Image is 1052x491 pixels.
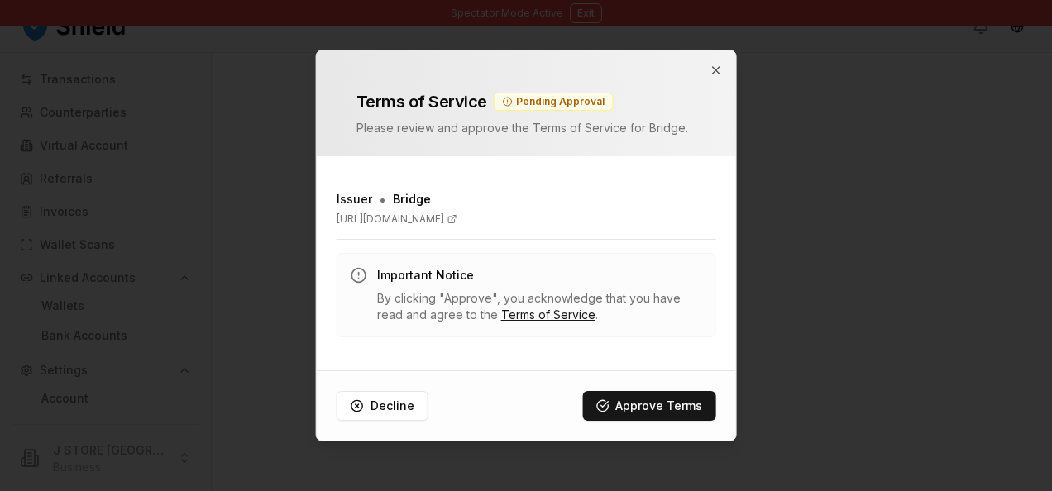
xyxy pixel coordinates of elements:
[377,290,702,323] p: By clicking "Approve", you acknowledge that you have read and agree to the .
[379,189,386,209] span: •
[501,307,595,322] a: Terms of Service
[393,191,431,207] span: Bridge
[337,212,716,226] a: [URL][DOMAIN_NAME]
[377,267,702,284] h3: Important Notice
[494,93,614,111] div: Pending Approval
[337,391,428,421] button: Decline
[337,191,372,207] h3: Issuer
[582,391,715,421] button: Approve Terms
[356,120,696,136] p: Please review and approve the Terms of Service for Bridge .
[356,90,487,113] h2: Terms of Service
